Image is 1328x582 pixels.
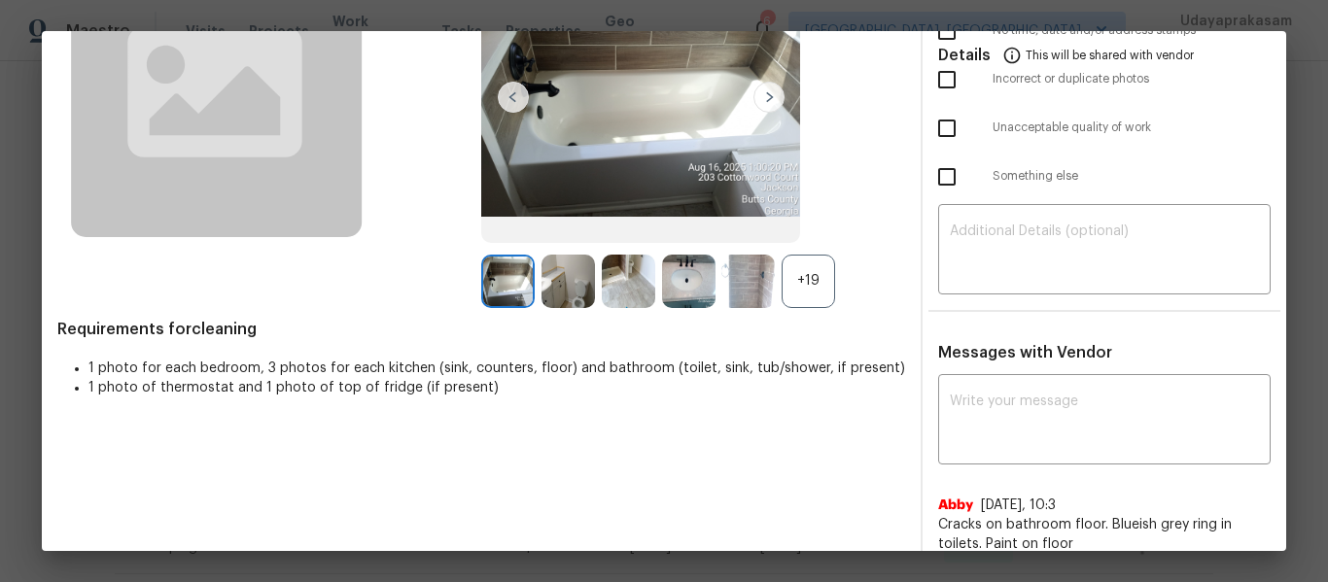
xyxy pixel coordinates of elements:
span: Cracks on bathroom floor. Blueish grey ring in toilets. Paint on floor [938,515,1271,554]
div: Something else [923,153,1286,201]
span: Requirements for cleaning [57,320,905,339]
span: Unacceptable quality of work [993,120,1271,136]
span: Incorrect or duplicate photos [993,71,1271,87]
div: Incorrect or duplicate photos [923,55,1286,104]
span: Details [938,31,991,78]
span: [DATE], 10:3 [981,498,1056,512]
span: Something else [993,168,1271,185]
li: 1 photo for each bedroom, 3 photos for each kitchen (sink, counters, floor) and bathroom (toilet,... [88,359,905,378]
img: left-chevron-button-url [498,82,529,113]
span: Messages with Vendor [938,345,1112,360]
div: +19 [782,255,835,308]
span: Abby [938,496,973,515]
div: Unacceptable quality of work [923,104,1286,153]
li: 1 photo of thermostat and 1 photo of top of fridge (if present) [88,378,905,397]
span: This will be shared with vendor [1026,31,1194,78]
img: right-chevron-button-url [753,82,785,113]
